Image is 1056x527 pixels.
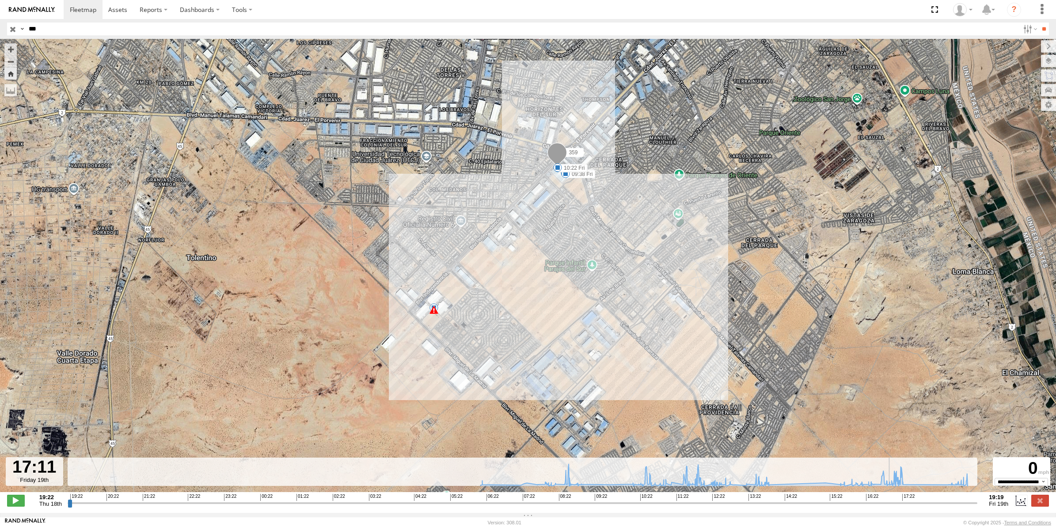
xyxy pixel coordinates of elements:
span: 04:22 [414,494,426,501]
label: Search Query [19,23,26,35]
span: 14:22 [785,494,797,501]
label: 09:38 Fri [566,170,595,178]
span: 19:22 [70,494,83,501]
i: ? [1007,3,1021,17]
div: 10 [429,303,438,312]
span: 00:22 [260,494,273,501]
span: 07:22 [523,494,535,501]
span: 16:22 [866,494,878,501]
div: Roberto Garcia [950,3,976,16]
span: 21:22 [143,494,155,501]
span: 05:22 [450,494,463,501]
a: Terms and Conditions [1004,520,1051,525]
span: 22:22 [188,494,200,501]
div: © Copyright 2025 - [963,520,1051,525]
button: Zoom Home [4,68,17,80]
span: 17:22 [902,494,915,501]
span: 15:22 [830,494,842,501]
strong: 19:19 [989,494,1008,500]
span: 20:22 [106,494,119,501]
strong: 19:22 [39,494,62,500]
span: 11:22 [676,494,689,501]
a: Visit our Website [5,518,46,527]
label: Measure [4,84,17,96]
div: Version: 308.01 [488,520,521,525]
span: 03:22 [369,494,381,501]
span: 06:22 [486,494,499,501]
button: Zoom in [4,43,17,55]
label: Search Filter Options [1020,23,1039,35]
span: 01:22 [296,494,309,501]
span: 02:22 [333,494,345,501]
button: Zoom out [4,55,17,68]
label: Map Settings [1041,99,1056,111]
div: 0 [994,458,1049,478]
label: 10:22 Fri [558,164,587,172]
span: 08:22 [559,494,571,501]
span: 13:22 [748,494,761,501]
label: Close [1031,495,1049,506]
span: 359 [569,149,577,156]
span: Thu 18th Sep 2025 [39,500,62,507]
img: rand-logo.svg [9,7,55,13]
span: 09:22 [595,494,607,501]
span: 12:22 [712,494,725,501]
span: 23:22 [224,494,236,501]
div: 12 [429,306,438,314]
label: Play/Stop [7,495,25,506]
span: 10:22 [640,494,653,501]
span: Fri 19th Sep 2025 [989,500,1008,507]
